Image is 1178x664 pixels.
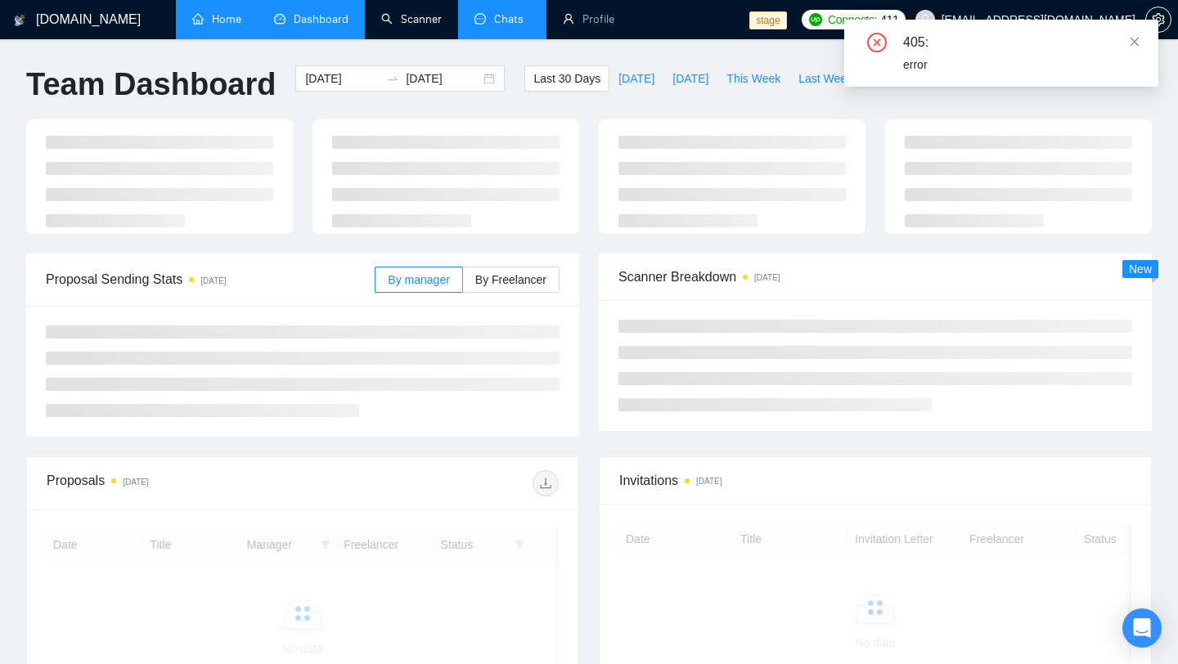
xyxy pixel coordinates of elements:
[14,7,25,34] img: logo
[717,65,789,92] button: This Week
[1146,13,1171,26] span: setting
[867,33,887,52] span: close-circle
[1122,608,1162,648] div: Open Intercom Messenger
[828,11,877,29] span: Connects:
[388,273,449,286] span: By manager
[274,13,286,25] span: dashboard
[1129,36,1140,47] span: close
[696,477,722,486] time: [DATE]
[26,65,276,104] h1: Team Dashboard
[386,72,399,85] span: to
[1145,13,1171,26] a: setting
[749,11,786,29] span: stage
[474,12,530,26] a: messageChats
[533,70,600,87] span: Last 30 Days
[381,12,442,26] a: searchScanner
[618,267,1132,287] span: Scanner Breakdown
[609,65,663,92] button: [DATE]
[880,11,898,29] span: 411
[524,65,609,92] button: Last 30 Days
[618,70,654,87] span: [DATE]
[47,470,303,496] div: Proposals
[754,273,780,282] time: [DATE]
[386,72,399,85] span: swap-right
[305,70,380,87] input: Start date
[46,269,375,289] span: Proposal Sending Stats
[903,56,1139,74] div: error
[672,70,708,87] span: [DATE]
[789,65,861,92] button: Last Week
[563,12,614,26] a: userProfile
[809,13,822,26] img: upwork-logo.png
[1129,262,1152,276] span: New
[903,33,1139,52] div: 405:
[1145,7,1171,33] button: setting
[919,14,931,25] span: user
[200,276,226,285] time: [DATE]
[406,70,480,87] input: End date
[123,478,148,487] time: [DATE]
[192,12,241,26] a: homeHome
[619,470,1131,491] span: Invitations
[294,12,348,26] span: Dashboard
[726,70,780,87] span: This Week
[798,70,852,87] span: Last Week
[475,273,546,286] span: By Freelancer
[663,65,717,92] button: [DATE]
